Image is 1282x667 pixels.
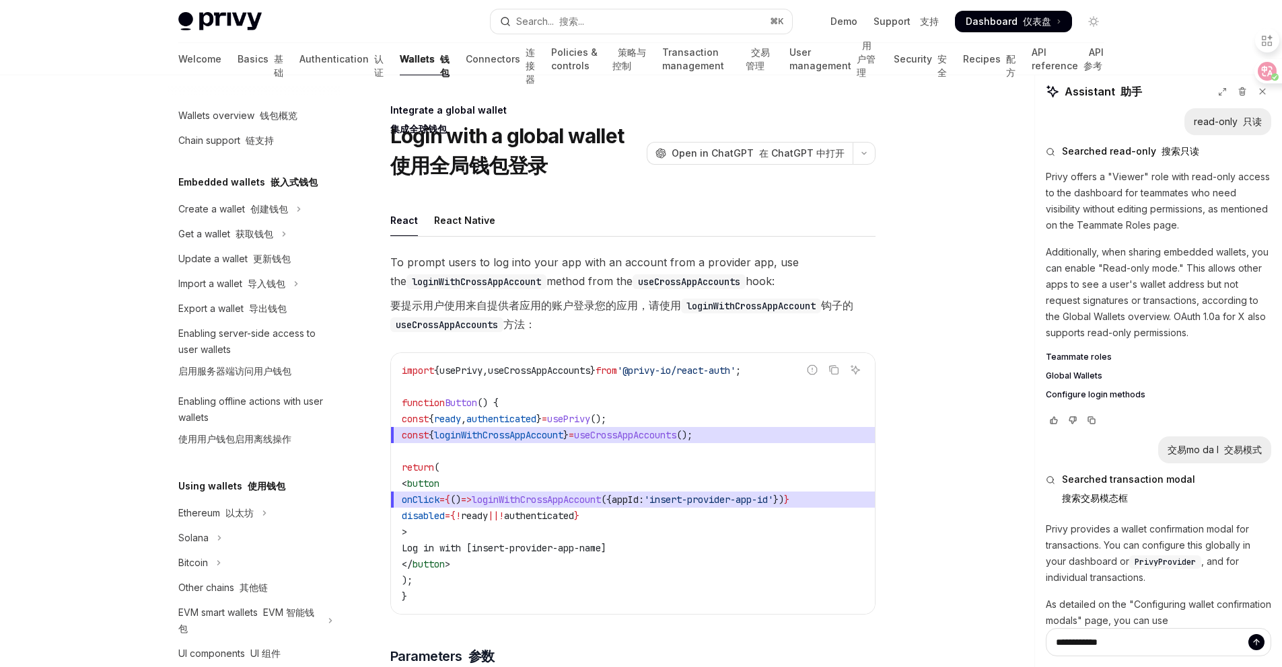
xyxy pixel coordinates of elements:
font: 嵌入式钱包 [271,176,318,188]
button: Copy the contents from the code block [825,361,843,379]
code: useCrossAppAccounts [633,274,746,289]
font: 交易模式 [1224,444,1262,455]
div: read-only [1194,115,1262,128]
span: { [429,429,434,441]
a: Authentication 认证 [299,43,384,75]
span: } [590,364,596,377]
code: useCrossAppAccounts [390,317,503,332]
div: Integrate a global wallet [390,104,876,117]
a: API reference API 参考 [1032,43,1104,75]
span: usePrivy [439,364,483,377]
span: () [450,494,461,506]
span: = [569,429,574,441]
div: Import a wallet [178,276,285,292]
button: Toggle Bitcoin section [168,551,340,575]
a: Support 支持 [874,15,939,28]
a: Update a wallet 更新钱包 [168,247,340,271]
font: 钱包 [440,53,450,78]
div: Create a wallet [178,201,288,217]
span: function [402,397,445,409]
button: Vote that response was not good [1065,414,1081,427]
span: { [445,494,450,506]
font: 以太坊 [225,507,254,518]
button: Ask AI [847,361,864,379]
button: Open in ChatGPT 在 ChatGPT 中打开 [647,142,853,165]
font: 交易管理 [746,46,770,71]
span: ({ [601,494,612,506]
font: API 参考 [1083,46,1104,71]
span: return [402,461,434,473]
font: 搜索... [559,15,584,27]
font: 搜索只读 [1162,145,1199,157]
font: 链支持 [246,134,274,146]
a: Chain support 链支持 [168,128,340,153]
div: UI components [178,645,281,662]
h1: Login with a global wallet [390,124,625,183]
span: { [450,510,456,522]
div: Bitcoin [178,555,208,571]
span: Dashboard [966,15,1051,28]
font: 更新钱包 [253,253,291,264]
span: authenticated [504,510,574,522]
font: 使用用户钱包启用离线操作 [178,433,291,444]
span: () { [477,397,499,409]
span: Configure login methods [1046,389,1145,400]
span: ! [499,510,504,522]
button: Toggle dark mode [1083,11,1104,32]
p: Privy provides a wallet confirmation modal for transactions. You can configure this globally in y... [1046,521,1271,586]
font: 仪表盘 [1023,15,1051,27]
div: Other chains [178,580,268,596]
img: light logo [178,12,262,31]
div: Get a wallet [178,226,273,242]
a: Welcome [178,43,221,75]
div: Export a wallet [178,301,287,317]
div: Ethereum [178,505,254,521]
font: 启用服务器端访问用户钱包 [178,365,291,377]
span: useCrossAppAccounts [574,429,676,441]
font: UI 组件 [250,648,281,659]
span: Teammate roles [1046,352,1112,362]
a: Enabling offline actions with user wallets使用用户钱包启用离线操作 [168,389,340,457]
span: = [439,494,445,506]
font: 使用全局钱包登录 [390,153,548,178]
div: Enabling offline actions with user wallets [178,393,332,453]
span: } [574,510,579,522]
font: 导入钱包 [248,278,285,289]
span: (); [676,429,692,441]
button: Open search [491,9,792,34]
span: authenticated [466,413,536,425]
font: 助手 [1120,85,1142,98]
font: 策略与控制 [612,46,646,71]
div: 交易mo da l [1168,443,1262,457]
a: Teammate roles [1046,352,1271,362]
div: React Native [434,204,495,236]
span: Global Wallets [1046,370,1102,381]
font: 支持 [920,15,939,27]
span: < [402,477,407,489]
span: button [407,477,439,489]
textarea: Ask a question... [1046,628,1271,656]
span: Log in with [insert-provider-app-name] [402,542,606,554]
a: Recipes 配方 [963,43,1016,75]
a: Configure login methods [1046,389,1271,400]
span: import [402,364,434,377]
button: Toggle Ethereum section [168,501,340,525]
span: useCrossAppAccounts [488,364,590,377]
font: 只读 [1243,116,1262,127]
button: Searched read-only 搜索只读 [1046,145,1271,158]
a: Demo [830,15,857,28]
span: Searched transaction modal [1062,473,1195,510]
span: ( [434,461,439,473]
p: Additionally, when sharing embedded wallets, you can enable "Read-only mode." This allows other a... [1046,244,1271,341]
span: ! [456,510,461,522]
font: 安全 [937,53,947,78]
a: Transaction management 交易管理 [662,43,773,75]
div: Update a wallet [178,251,291,267]
span: } [402,590,407,602]
a: Other chains 其他链 [168,576,340,600]
span: { [429,413,434,425]
span: } [563,429,569,441]
div: Search... [516,13,584,30]
span: loginWithCrossAppAccount [434,429,563,441]
span: }) [773,494,784,506]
